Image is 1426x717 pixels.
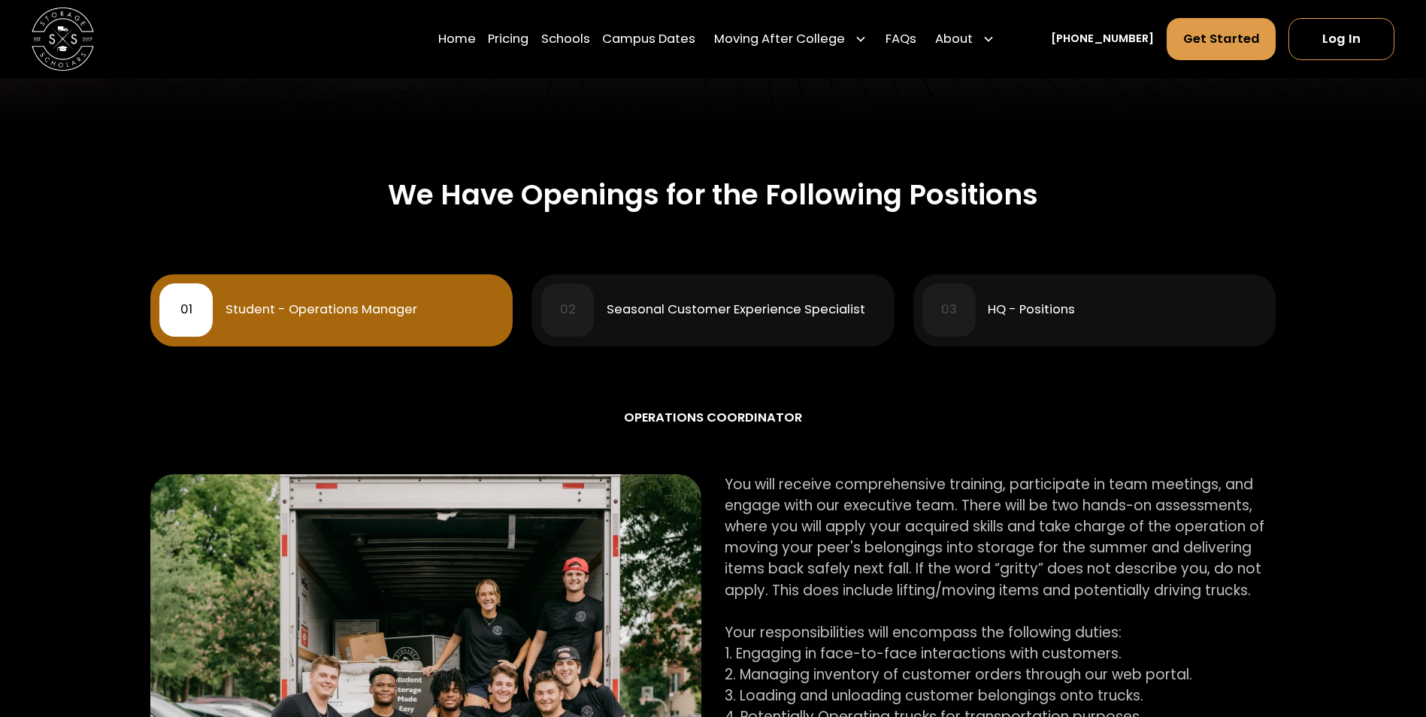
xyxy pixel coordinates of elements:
[1167,18,1276,60] a: Get Started
[32,8,94,70] a: home
[438,17,476,61] a: Home
[602,17,695,61] a: Campus Dates
[560,304,576,316] div: 02
[708,17,873,61] div: Moving After College
[1051,31,1154,47] a: [PHONE_NUMBER]
[488,17,528,61] a: Pricing
[714,30,845,49] div: Moving After College
[929,17,1001,61] div: About
[388,178,1038,212] h2: We Have Openings for the Following Positions
[150,409,1276,428] div: Operations Coordinator
[988,304,1075,316] div: HQ - Positions
[541,17,590,61] a: Schools
[941,304,957,316] div: 03
[1288,18,1394,60] a: Log In
[180,304,192,316] div: 01
[886,17,916,61] a: FAQs
[607,304,865,316] div: Seasonal Customer Experience Specialist
[226,304,417,316] div: Student - Operations Manager
[32,8,94,70] img: Storage Scholars main logo
[935,30,973,49] div: About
